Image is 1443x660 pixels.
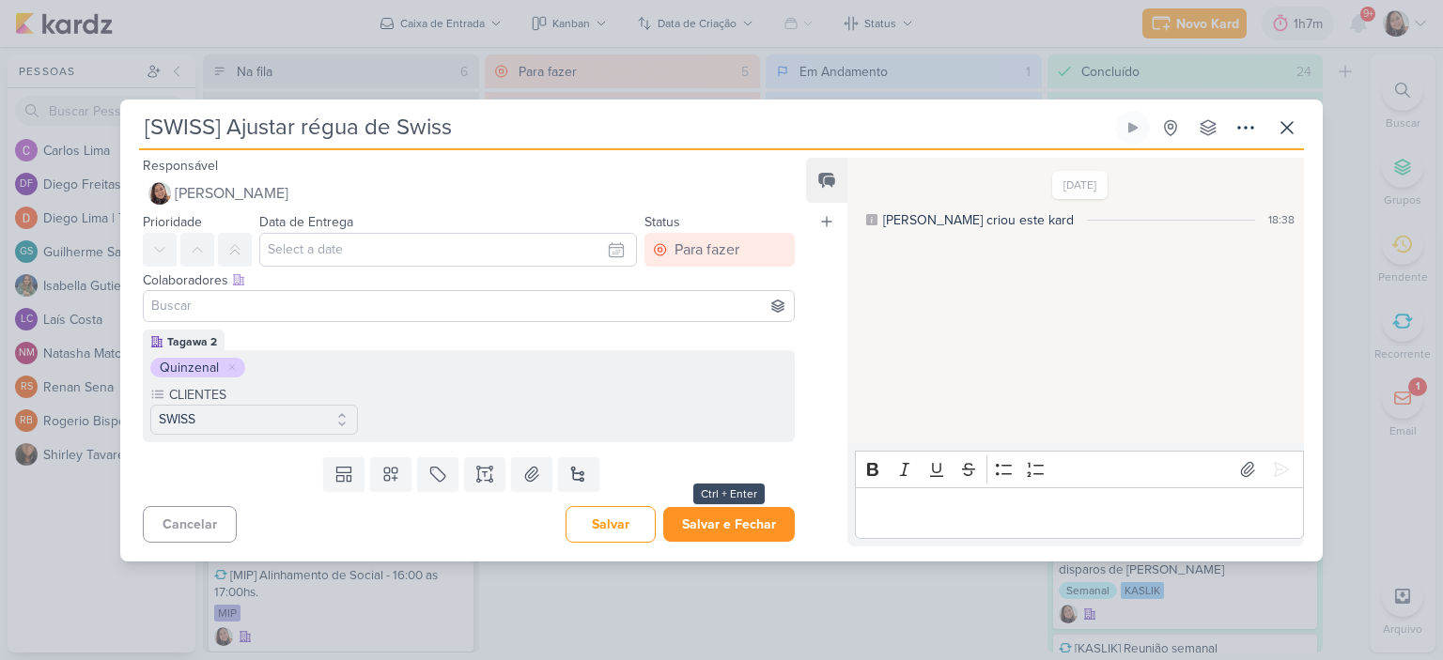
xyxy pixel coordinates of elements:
input: Select a date [259,233,637,267]
button: [PERSON_NAME] [143,177,795,210]
label: Responsável [143,158,218,174]
div: Ctrl + Enter [693,483,765,504]
button: SWISS [150,405,358,435]
button: Cancelar [143,506,237,543]
input: Kard Sem Título [139,111,1112,145]
div: Para fazer [675,238,739,261]
button: Salvar [566,506,656,543]
div: 18:38 [1268,211,1295,228]
div: Ligar relógio [1125,120,1140,135]
button: Para fazer [644,233,795,267]
div: Quinzenal [160,358,219,377]
label: Data de Entrega [259,214,353,230]
span: [PERSON_NAME] [175,182,288,205]
div: Colaboradores [143,270,795,290]
div: [PERSON_NAME] criou este kard [883,210,1074,230]
img: Sharlene Khoury [148,182,171,205]
label: Status [644,214,680,230]
label: CLIENTES [167,385,358,405]
div: Tagawa 2 [167,333,217,350]
button: Salvar e Fechar [663,507,795,542]
input: Buscar [147,295,790,317]
div: Editor toolbar [855,451,1304,487]
div: Editor editing area: main [855,487,1304,539]
label: Prioridade [143,214,202,230]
